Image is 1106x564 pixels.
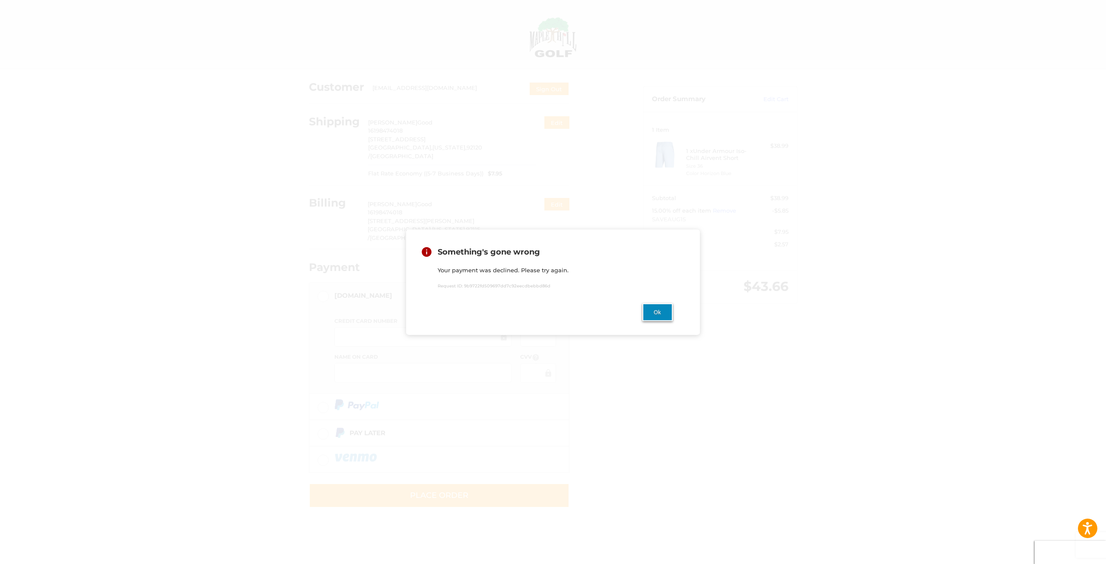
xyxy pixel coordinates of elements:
iframe: Google Customer Reviews [1035,541,1106,564]
p: Your payment was declined. Please try again. [438,266,673,275]
button: Ok [642,303,673,321]
span: Request ID: [438,284,463,288]
span: Something's gone wrong [438,247,540,257]
span: 9b9722fd509697dd7c92eecdbebbd86d [464,284,550,288]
